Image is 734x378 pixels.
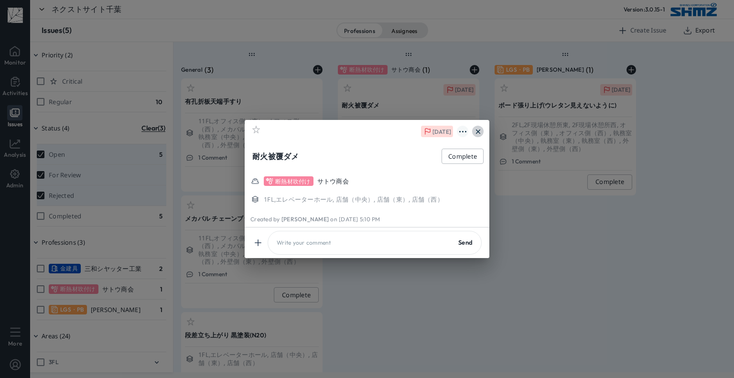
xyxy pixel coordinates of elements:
div: Complete [448,152,477,161]
div: Send [458,238,473,247]
div: 断熱材吹付け [275,178,311,185]
span: [PERSON_NAME] [281,216,329,223]
img: icon alt [475,128,482,135]
span: Created by on [DATE] 5:10 PM [250,216,484,223]
img: icon alt [459,128,466,135]
span: [DATE] [432,128,452,135]
span: 1FL , エレベーターホール, 店舗（中央）, 店舗（東）, 店舗（西） [264,195,443,204]
div: 耐火被覆ダメ [250,151,438,161]
button: Complete [442,149,484,164]
div: サトウ商会 [317,177,349,185]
